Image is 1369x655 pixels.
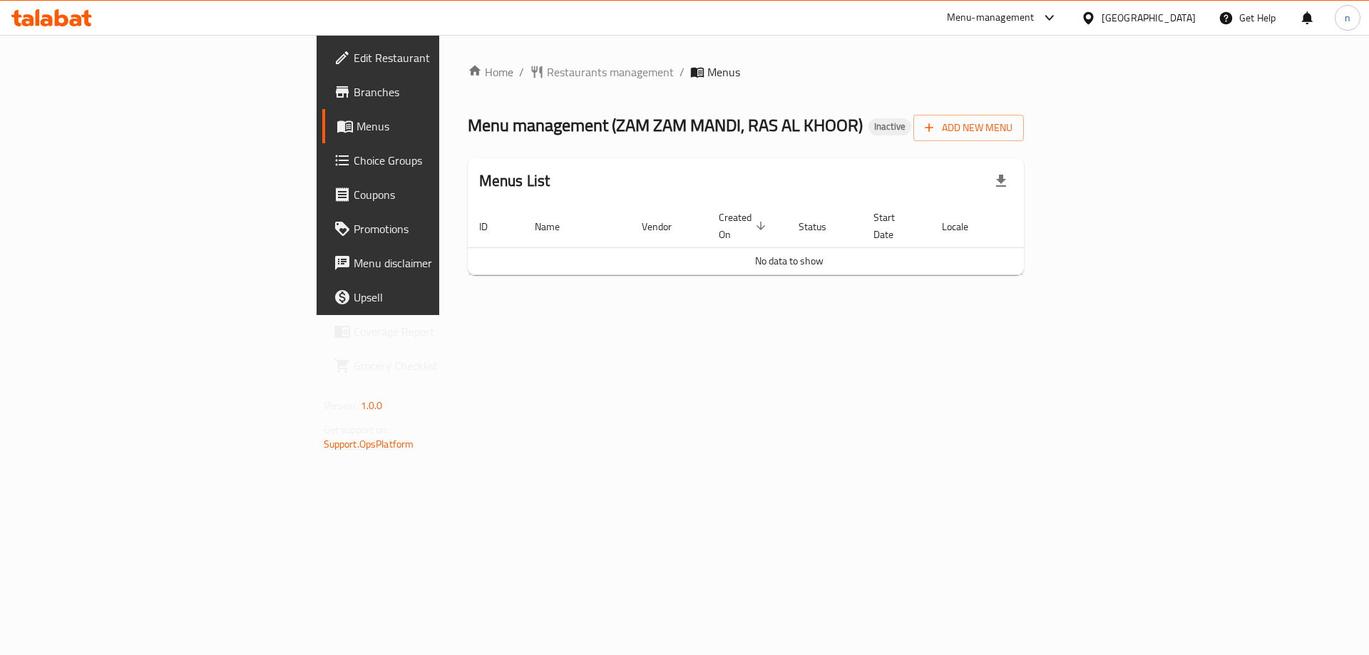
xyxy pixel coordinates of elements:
[755,252,824,270] span: No data to show
[468,205,1111,275] table: enhanced table
[535,218,578,235] span: Name
[354,186,534,203] span: Coupons
[354,152,534,169] span: Choice Groups
[799,218,845,235] span: Status
[322,246,545,280] a: Menu disclaimer
[354,49,534,66] span: Edit Restaurant
[547,63,674,81] span: Restaurants management
[357,118,534,135] span: Menus
[322,75,545,109] a: Branches
[1345,10,1350,26] span: n
[354,289,534,306] span: Upsell
[361,396,383,415] span: 1.0.0
[354,323,534,340] span: Coverage Report
[354,254,534,272] span: Menu disclaimer
[322,349,545,383] a: Grocery Checklist
[479,170,550,192] h2: Menus List
[354,220,534,237] span: Promotions
[324,421,389,439] span: Get support on:
[324,396,359,415] span: Version:
[354,357,534,374] span: Grocery Checklist
[322,41,545,75] a: Edit Restaurant
[868,118,911,135] div: Inactive
[1102,10,1196,26] div: [GEOGRAPHIC_DATA]
[1004,205,1111,248] th: Actions
[719,209,770,243] span: Created On
[468,63,1025,81] nav: breadcrumb
[913,115,1024,141] button: Add New Menu
[984,164,1018,198] div: Export file
[354,83,534,100] span: Branches
[873,209,913,243] span: Start Date
[322,212,545,246] a: Promotions
[642,218,690,235] span: Vendor
[324,435,414,453] a: Support.OpsPlatform
[925,119,1012,137] span: Add New Menu
[322,280,545,314] a: Upsell
[707,63,740,81] span: Menus
[322,143,545,177] a: Choice Groups
[322,177,545,212] a: Coupons
[322,314,545,349] a: Coverage Report
[942,218,987,235] span: Locale
[479,218,506,235] span: ID
[322,109,545,143] a: Menus
[468,109,863,141] span: Menu management ( ZAM ZAM MANDI, RAS AL KHOOR )
[947,9,1035,26] div: Menu-management
[680,63,684,81] li: /
[530,63,674,81] a: Restaurants management
[868,120,911,133] span: Inactive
